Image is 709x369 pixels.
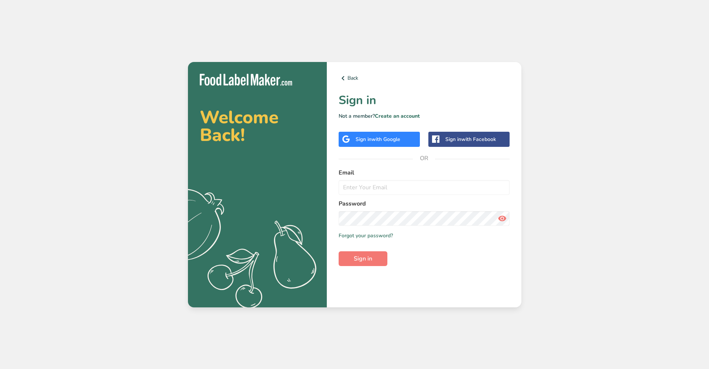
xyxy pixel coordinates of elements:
div: Sign in [356,135,400,143]
p: Not a member? [339,112,510,120]
label: Email [339,168,510,177]
label: Password [339,199,510,208]
a: Back [339,74,510,83]
h2: Welcome Back! [200,108,315,144]
img: Food Label Maker [200,74,292,86]
h1: Sign in [339,92,510,109]
span: with Google [371,136,400,143]
button: Sign in [339,251,387,266]
span: Sign in [354,254,372,263]
div: Sign in [445,135,496,143]
a: Forgot your password? [339,232,393,239]
span: OR [413,147,435,169]
span: with Facebook [461,136,496,143]
input: Enter Your Email [339,180,510,195]
a: Create an account [375,113,420,120]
